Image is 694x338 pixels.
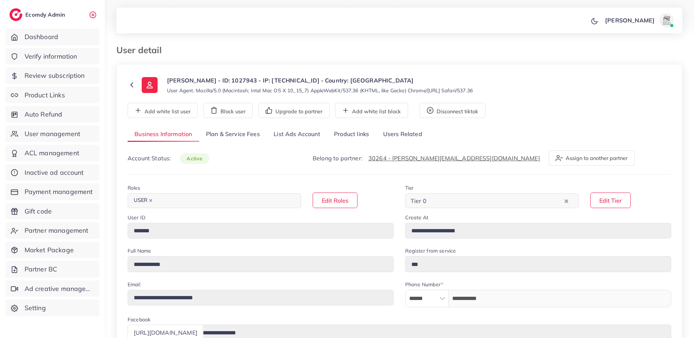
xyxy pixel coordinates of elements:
[327,127,376,142] a: Product links
[5,222,99,239] a: Partner management
[5,300,99,316] a: Setting
[25,284,94,293] span: Ad creative management
[420,103,485,118] button: Disconnect tiktok
[5,203,99,220] a: Gift code
[5,29,99,45] a: Dashboard
[128,184,140,191] label: Roles
[5,280,99,297] a: Ad creative management
[25,187,93,197] span: Payment management
[5,48,99,65] a: Verify information
[142,77,158,93] img: ic-user-info.36bf1079.svg
[128,154,209,163] p: Account Status:
[9,8,22,21] img: logo
[128,103,198,118] button: Add white list user
[204,103,253,118] button: Block user
[25,245,74,255] span: Market Package
[549,151,635,166] button: Assign to another partner
[25,71,85,80] span: Review subscription
[405,193,579,208] div: Search for option
[313,193,357,208] button: Edit Roles
[9,8,67,21] a: logoEcomdy Admin
[258,103,330,118] button: Upgrade to partner
[429,195,563,206] input: Search for option
[5,106,99,123] a: Auto Refund
[405,214,428,221] label: Create At
[25,207,52,216] span: Gift code
[25,129,80,139] span: User management
[167,87,473,94] small: User Agent: Mozilla/5.0 (Macintosh; Intel Mac OS X 10_15_7) AppleWebKit/537.36 (KHTML, like Gecko...
[180,153,209,164] span: active
[128,214,145,221] label: User ID
[128,281,140,288] label: Email
[25,90,65,100] span: Product Links
[25,32,58,42] span: Dashboard
[25,110,63,119] span: Auto Refund
[409,195,428,206] span: Tier 0
[149,199,153,202] button: Deselect USER
[313,154,540,162] p: Belong to partner:
[25,52,77,61] span: Verify information
[130,195,156,206] span: USER
[25,226,89,235] span: Partner management
[167,76,473,85] p: [PERSON_NAME] - ID: 1027943 - IP: [TECHNICAL_ID] - Country: [GEOGRAPHIC_DATA]
[659,13,674,28] img: avatar
[25,303,46,313] span: Setting
[5,164,99,181] a: Inactive ad account
[405,281,443,288] label: Phone Number
[601,13,677,28] a: [PERSON_NAME]avatar
[376,127,429,142] a: Users Related
[128,127,199,142] a: Business Information
[5,242,99,258] a: Market Package
[25,148,79,158] span: ACL management
[405,247,456,254] label: Register from service
[5,145,99,161] a: ACL management
[5,87,99,103] a: Product Links
[128,247,151,254] label: Full Name
[590,193,631,208] button: Edit Tier
[5,261,99,278] a: Partner BC
[5,67,99,84] a: Review subscription
[605,16,655,25] p: [PERSON_NAME]
[267,127,327,142] a: List Ads Account
[25,11,67,18] h2: Ecomdy Admin
[25,265,57,274] span: Partner BC
[199,127,267,142] a: Plan & Service Fees
[368,155,540,162] a: 30264 - [PERSON_NAME][EMAIL_ADDRESS][DOMAIN_NAME]
[25,168,84,177] span: Inactive ad account
[128,316,150,323] label: Facebook
[5,126,99,142] a: User management
[565,197,568,205] button: Clear Selected
[335,103,408,118] button: Add white list block
[157,195,292,206] input: Search for option
[5,183,99,200] a: Payment management
[405,184,414,191] label: Tier
[128,193,301,208] div: Search for option
[116,45,167,55] h3: User detail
